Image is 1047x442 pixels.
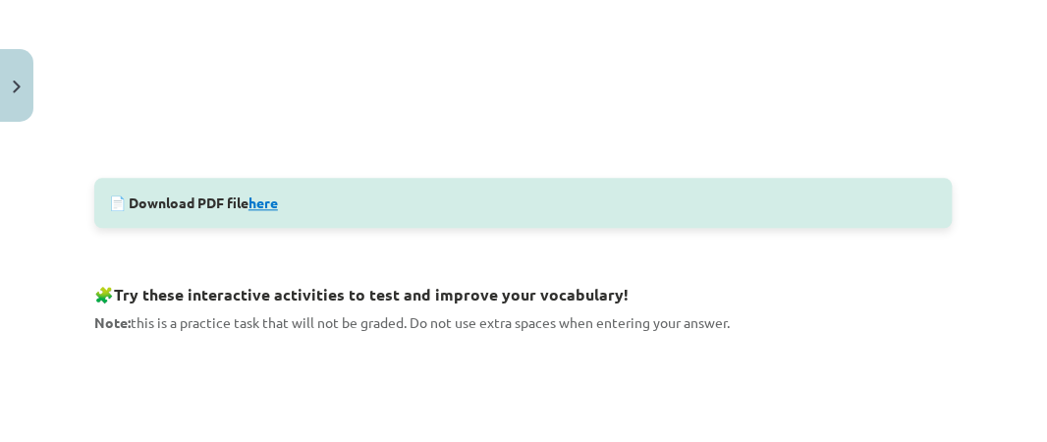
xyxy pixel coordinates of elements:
strong: Note: [94,313,131,331]
img: icon-close-lesson-0947bae3869378f0d4975bcd49f059093ad1ed9edebbc8119c70593378902aed.svg [13,81,21,93]
span: this is a practice task that will not be graded. Do not use extra spaces when entering your answer. [94,313,730,331]
div: 📄 Download PDF file [94,178,953,228]
a: here [248,193,278,211]
h3: 🧩 [94,270,953,306]
strong: Try these interactive activities to test and improve your vocabulary! [114,284,629,304]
